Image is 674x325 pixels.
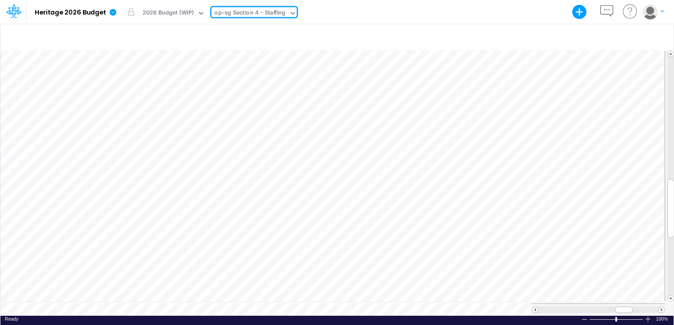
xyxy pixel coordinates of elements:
div: In Ready mode [5,316,19,322]
div: Zoom level [656,316,669,322]
span: 100% [656,316,669,322]
div: Zoom [589,316,644,322]
div: op-sg Section 4 - Staffing [214,8,285,18]
div: Zoom [615,317,617,321]
div: Zoom Out [581,316,588,323]
div: 2026 Budget (WIP) [142,8,194,18]
div: Zoom In [644,316,652,322]
span: Ready [5,316,19,321]
b: Heritage 2026 Budget [35,9,106,17]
